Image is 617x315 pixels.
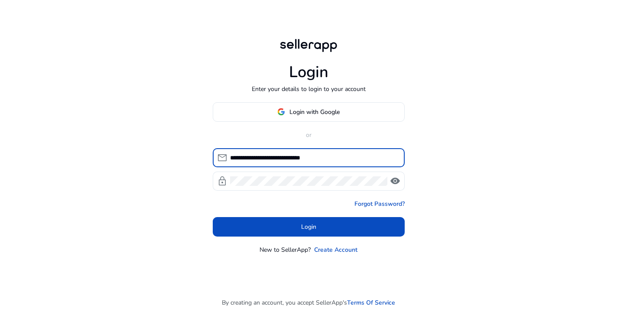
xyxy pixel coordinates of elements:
[213,217,405,237] button: Login
[217,176,227,186] span: lock
[213,102,405,122] button: Login with Google
[354,199,405,208] a: Forgot Password?
[277,108,285,116] img: google-logo.svg
[289,63,328,81] h1: Login
[260,245,311,254] p: New to SellerApp?
[390,176,400,186] span: visibility
[314,245,357,254] a: Create Account
[347,298,395,307] a: Terms Of Service
[301,222,316,231] span: Login
[289,107,340,117] span: Login with Google
[217,153,227,163] span: mail
[252,84,366,94] p: Enter your details to login to your account
[213,130,405,140] p: or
